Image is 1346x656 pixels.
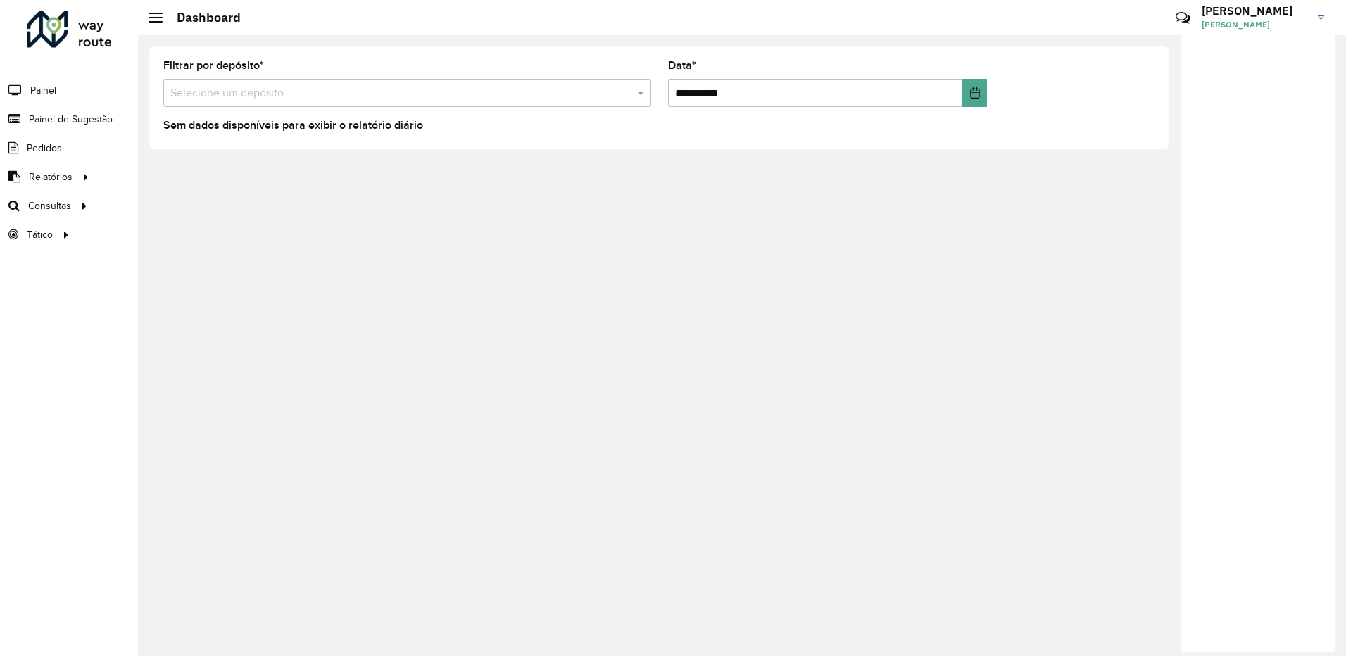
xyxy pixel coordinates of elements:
label: Filtrar por depósito [163,57,264,74]
span: [PERSON_NAME] [1202,18,1307,31]
span: Tático [27,227,53,242]
span: Relatórios [29,170,73,184]
span: Pedidos [27,141,62,156]
span: Consultas [28,198,71,213]
button: Choose Date [962,79,987,107]
span: Painel de Sugestão [29,112,113,127]
h2: Dashboard [163,10,241,25]
label: Sem dados disponíveis para exibir o relatório diário [163,117,423,134]
span: Painel [30,83,56,98]
label: Data [668,57,696,74]
a: Contato Rápido [1168,3,1198,33]
h3: [PERSON_NAME] [1202,4,1307,18]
